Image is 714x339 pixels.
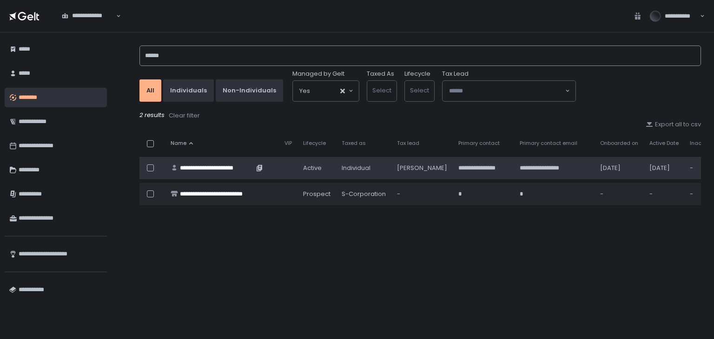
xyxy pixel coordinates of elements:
input: Search for option [449,86,564,96]
span: Tax Lead [442,70,469,78]
button: Individuals [163,79,214,102]
div: - [600,190,638,198]
button: All [139,79,161,102]
button: Clear Selected [340,89,345,93]
div: - [397,190,447,198]
button: Non-Individuals [216,79,283,102]
span: Onboarded on [600,140,638,147]
span: Select [410,86,429,95]
div: Individuals [170,86,207,95]
div: Search for option [293,81,359,101]
span: Lifecycle [303,140,326,147]
div: [DATE] [649,164,679,172]
span: Primary contact email [520,140,577,147]
span: Managed by Gelt [292,70,344,78]
div: 2 results [139,111,701,120]
label: Taxed As [367,70,394,78]
div: Non-Individuals [223,86,276,95]
label: Lifecycle [404,70,430,78]
div: Search for option [443,81,575,101]
div: S-Corporation [342,190,386,198]
span: Active Date [649,140,679,147]
input: Search for option [62,20,115,29]
div: Clear filter [169,111,200,120]
span: Name [171,140,186,147]
span: prospect [303,190,331,198]
span: Yes [299,86,310,96]
span: Select [372,86,391,95]
input: Search for option [310,86,339,96]
button: Export all to csv [646,120,701,129]
div: Individual [342,164,386,172]
span: Tax lead [397,140,419,147]
div: [PERSON_NAME] [397,164,447,172]
span: Taxed as [342,140,366,147]
button: Clear filter [168,111,200,120]
div: [DATE] [600,164,638,172]
div: All [146,86,154,95]
span: VIP [284,140,292,147]
div: - [649,190,679,198]
span: Primary contact [458,140,500,147]
div: Search for option [56,7,121,26]
span: active [303,164,322,172]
